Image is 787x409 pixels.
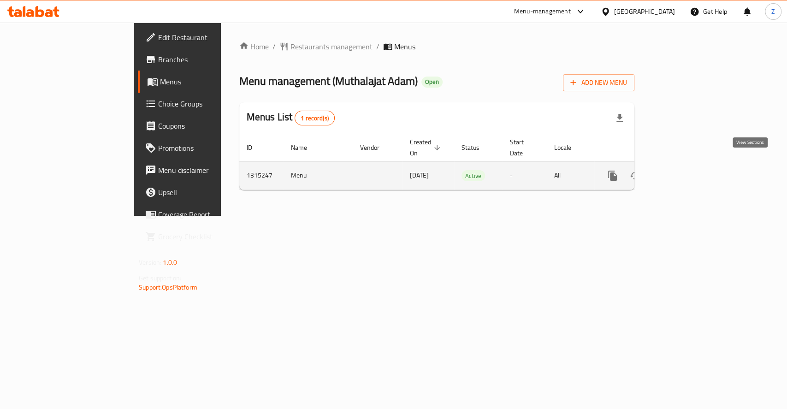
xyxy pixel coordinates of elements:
span: Open [421,78,443,86]
div: Active [462,170,485,181]
td: All [547,161,594,190]
span: Menus [394,41,415,52]
span: Upsell [158,187,258,198]
a: Coverage Report [138,203,266,225]
span: Add New Menu [570,77,627,89]
a: Grocery Checklist [138,225,266,248]
span: 1.0.0 [163,256,177,268]
button: Change Status [624,165,646,187]
nav: breadcrumb [239,41,634,52]
a: Coupons [138,115,266,137]
a: Edit Restaurant [138,26,266,48]
span: Menus [160,76,258,87]
span: Status [462,142,491,153]
th: Actions [594,134,698,162]
td: Menu [284,161,353,190]
a: Promotions [138,137,266,159]
span: Promotions [158,142,258,154]
div: Menu-management [514,6,571,17]
button: more [602,165,624,187]
span: ID [247,142,264,153]
span: Menu management ( Muthalajat Adam ) [239,71,418,91]
span: Grocery Checklist [158,231,258,242]
span: Coverage Report [158,209,258,220]
span: Name [291,142,319,153]
span: [DATE] [410,169,429,181]
a: Menu disclaimer [138,159,266,181]
a: Support.OpsPlatform [139,281,197,293]
a: Choice Groups [138,93,266,115]
a: Restaurants management [279,41,373,52]
li: / [272,41,276,52]
a: Menus [138,71,266,93]
span: 1 record(s) [295,114,334,123]
span: Active [462,171,485,181]
span: Vendor [360,142,391,153]
span: Branches [158,54,258,65]
table: enhanced table [239,134,698,190]
span: Start Date [510,136,536,159]
h2: Menus List [247,110,335,125]
span: Locale [554,142,583,153]
div: Export file [609,107,631,129]
a: Upsell [138,181,266,203]
li: / [376,41,379,52]
a: Branches [138,48,266,71]
span: Restaurants management [290,41,373,52]
span: Edit Restaurant [158,32,258,43]
div: Total records count [295,111,335,125]
span: Get support on: [139,272,181,284]
span: Created On [410,136,443,159]
button: Add New Menu [563,74,634,91]
span: Version: [139,256,161,268]
td: - [503,161,547,190]
span: Choice Groups [158,98,258,109]
span: Z [771,6,775,17]
div: Open [421,77,443,88]
div: [GEOGRAPHIC_DATA] [614,6,675,17]
span: Coupons [158,120,258,131]
span: Menu disclaimer [158,165,258,176]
